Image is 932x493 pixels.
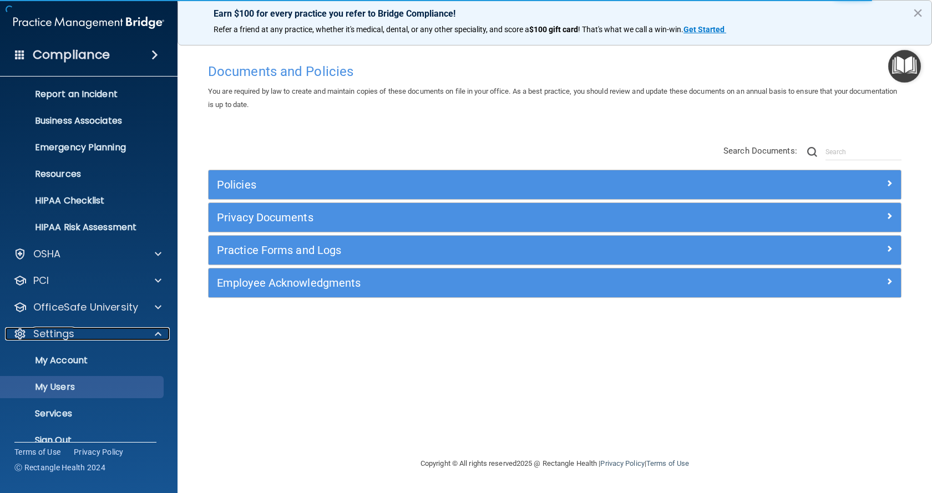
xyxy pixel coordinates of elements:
[214,25,529,34] span: Refer a friend at any practice, whether it's medical, dental, or any other speciality, and score a
[13,327,161,340] a: Settings
[214,8,896,19] p: Earn $100 for every practice you refer to Bridge Compliance!
[723,146,797,156] span: Search Documents:
[13,247,161,261] a: OSHA
[600,459,644,467] a: Privacy Policy
[217,176,893,194] a: Policies
[217,241,893,259] a: Practice Forms and Logs
[33,327,74,340] p: Settings
[74,446,124,458] a: Privacy Policy
[683,25,726,34] a: Get Started
[578,25,683,34] span: ! That's what we call a win-win.
[33,47,110,63] h4: Compliance
[217,179,720,191] h5: Policies
[14,462,105,473] span: Ⓒ Rectangle Health 2024
[208,64,901,79] h4: Documents and Policies
[807,147,817,157] img: ic-search.3b580494.png
[217,244,720,256] h5: Practice Forms and Logs
[913,4,923,22] button: Close
[352,446,757,481] div: Copyright © All rights reserved 2025 @ Rectangle Health | |
[7,435,159,446] p: Sign Out
[13,12,164,34] img: PMB logo
[13,301,161,314] a: OfficeSafe University
[888,50,921,83] button: Open Resource Center
[33,274,49,287] p: PCI
[217,274,893,292] a: Employee Acknowledgments
[14,446,60,458] a: Terms of Use
[7,169,159,180] p: Resources
[208,87,897,109] span: You are required by law to create and maintain copies of these documents on file in your office. ...
[217,209,893,226] a: Privacy Documents
[825,144,901,160] input: Search
[646,459,689,467] a: Terms of Use
[7,355,159,366] p: My Account
[7,222,159,233] p: HIPAA Risk Assessment
[7,195,159,206] p: HIPAA Checklist
[33,301,138,314] p: OfficeSafe University
[217,277,720,289] h5: Employee Acknowledgments
[529,25,578,34] strong: $100 gift card
[683,25,725,34] strong: Get Started
[7,408,159,419] p: Services
[33,247,61,261] p: OSHA
[7,142,159,153] p: Emergency Planning
[7,382,159,393] p: My Users
[7,115,159,126] p: Business Associates
[13,274,161,287] a: PCI
[217,211,720,223] h5: Privacy Documents
[7,89,159,100] p: Report an Incident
